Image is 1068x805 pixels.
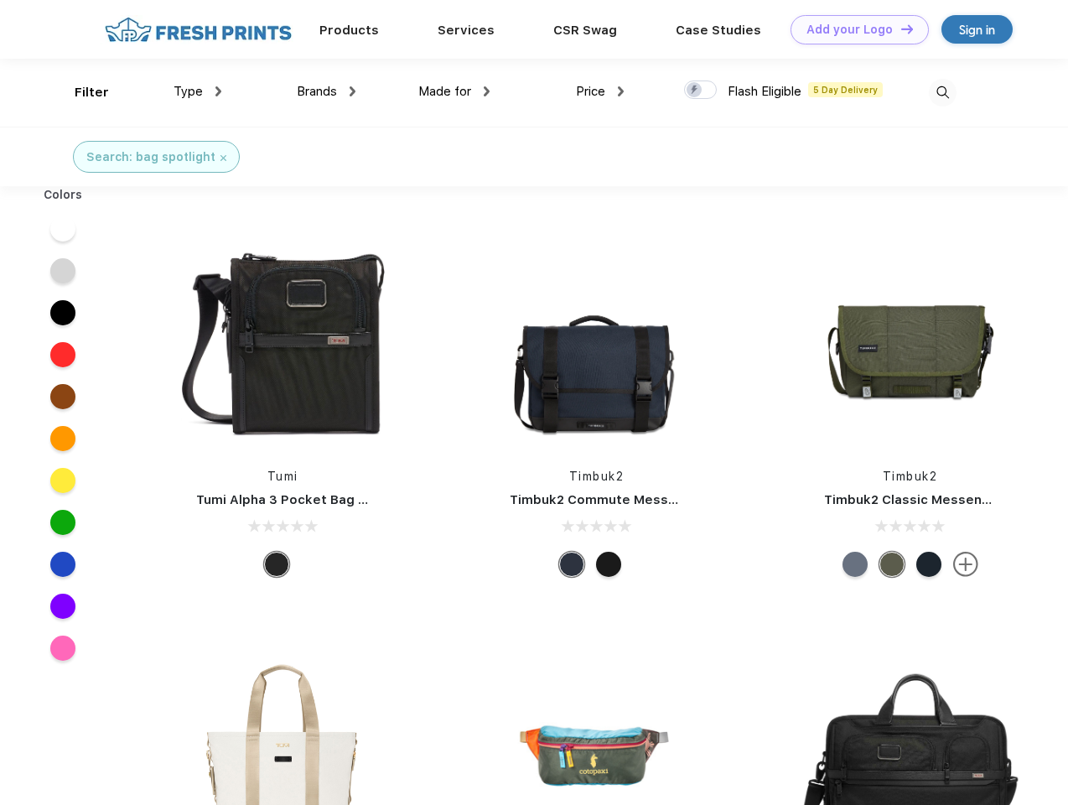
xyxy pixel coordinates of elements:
div: Eco Lightbeam [842,552,868,577]
img: fo%20logo%202.webp [100,15,297,44]
a: Timbuk2 [883,470,938,483]
div: Sign in [959,20,995,39]
img: func=resize&h=266 [485,228,708,451]
img: dropdown.png [484,86,490,96]
div: Filter [75,83,109,102]
img: DT [901,24,913,34]
a: Tumi [267,470,298,483]
img: dropdown.png [350,86,355,96]
a: Timbuk2 [569,470,625,483]
span: 5 Day Delivery [808,82,883,97]
a: Timbuk2 Classic Messenger Bag [824,492,1032,507]
div: Eco Army [879,552,905,577]
span: Price [576,84,605,99]
img: filter_cancel.svg [220,155,226,161]
span: Flash Eligible [728,84,801,99]
div: Eco Nautical [559,552,584,577]
a: Sign in [941,15,1013,44]
img: dropdown.png [618,86,624,96]
div: Eco Monsoon [916,552,941,577]
img: dropdown.png [215,86,221,96]
div: Search: bag spotlight [86,148,215,166]
div: Eco Black [596,552,621,577]
a: Tumi Alpha 3 Pocket Bag Small [196,492,392,507]
span: Made for [418,84,471,99]
div: Colors [31,186,96,204]
div: Black [264,552,289,577]
img: more.svg [953,552,978,577]
div: Add your Logo [806,23,893,37]
img: func=resize&h=266 [799,228,1022,451]
img: desktop_search.svg [929,79,957,106]
a: Products [319,23,379,38]
a: Timbuk2 Commute Messenger Bag [510,492,734,507]
span: Type [174,84,203,99]
span: Brands [297,84,337,99]
img: func=resize&h=266 [171,228,394,451]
